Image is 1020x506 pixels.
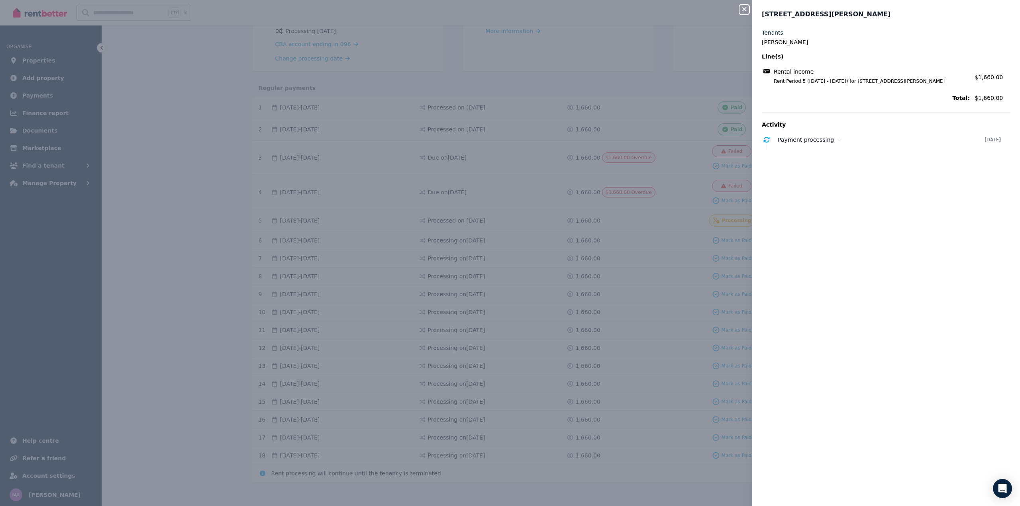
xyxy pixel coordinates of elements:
label: Tenants [762,29,783,37]
legend: [PERSON_NAME] [762,38,1010,46]
span: $1,660.00 [975,74,1003,80]
span: Total: [762,94,970,102]
span: [STREET_ADDRESS][PERSON_NAME] [762,10,891,19]
span: Line(s) [762,53,970,61]
p: Activity [762,121,1010,129]
time: [DATE] [985,137,1001,143]
div: Open Intercom Messenger [993,479,1012,498]
span: Rent Period 5 ([DATE] - [DATE]) for [STREET_ADDRESS][PERSON_NAME] [764,78,970,84]
span: Payment processing [778,137,834,143]
span: Rental income [774,68,814,76]
span: $1,660.00 [975,94,1010,102]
